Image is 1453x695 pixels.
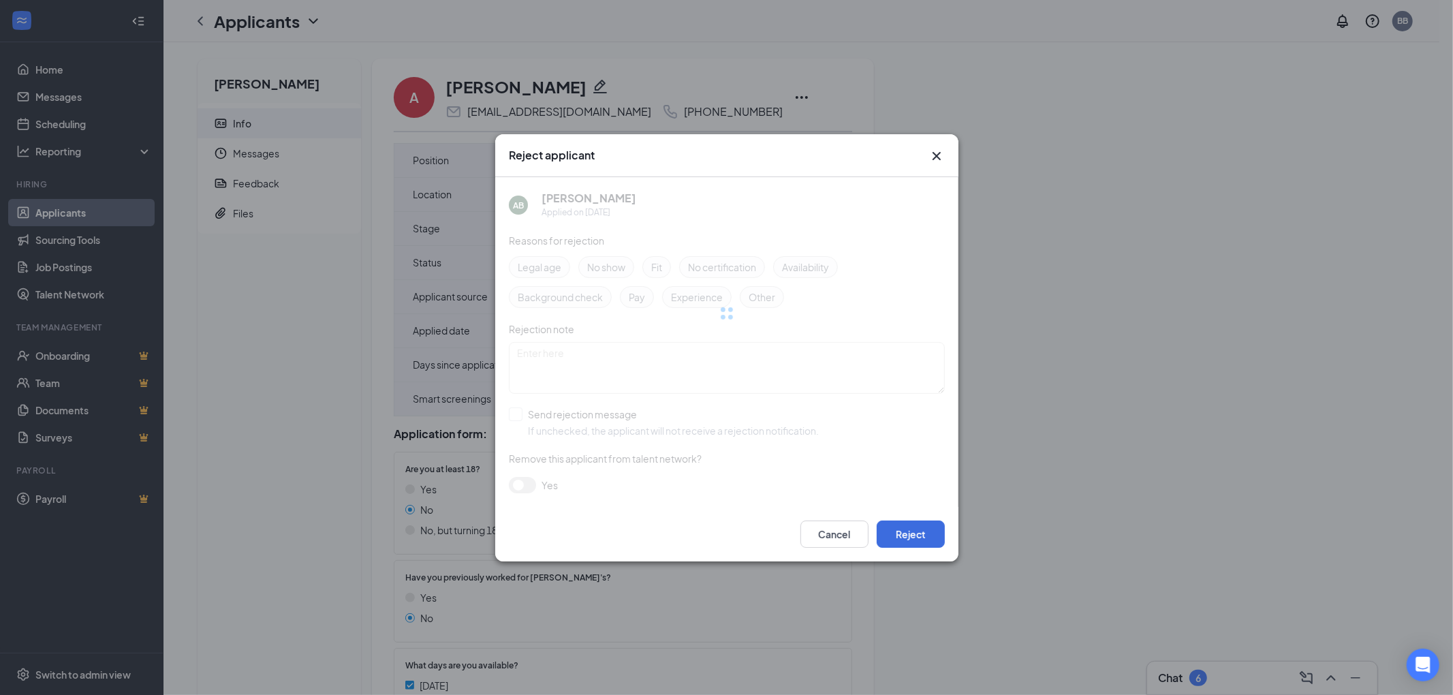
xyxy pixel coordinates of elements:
[800,521,869,548] button: Cancel
[1407,649,1439,681] div: Open Intercom Messenger
[928,148,945,164] button: Close
[877,521,945,548] button: Reject
[928,148,945,164] svg: Cross
[509,148,595,163] h3: Reject applicant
